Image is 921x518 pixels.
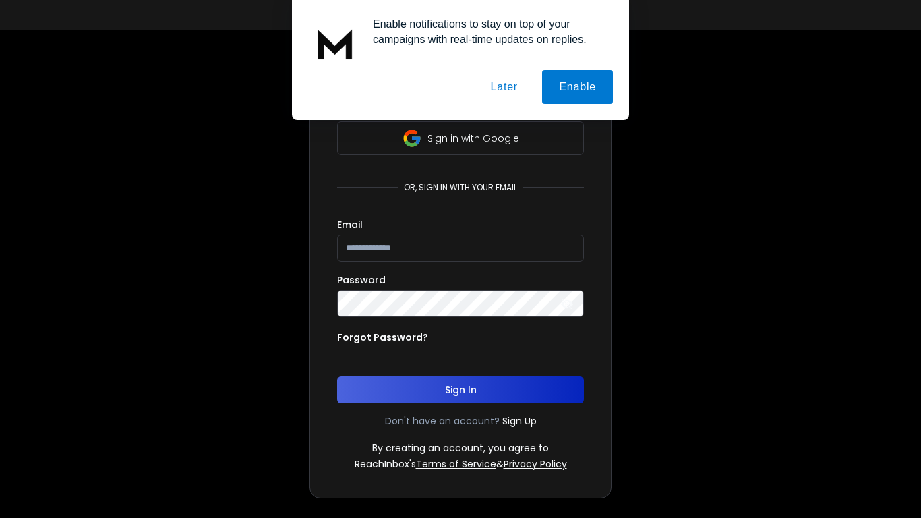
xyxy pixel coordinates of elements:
label: Password [337,275,386,285]
p: Forgot Password? [337,330,428,344]
label: Email [337,220,363,229]
button: Enable [542,70,613,104]
p: By creating an account, you agree to [372,441,549,455]
div: Enable notifications to stay on top of your campaigns with real-time updates on replies. [362,16,613,47]
a: Terms of Service [416,457,496,471]
a: Sign Up [502,414,537,428]
p: Don't have an account? [385,414,500,428]
button: Sign in with Google [337,121,584,155]
img: notification icon [308,16,362,70]
a: Privacy Policy [504,457,567,471]
button: Later [473,70,534,104]
button: Sign In [337,376,584,403]
p: Sign in with Google [427,132,519,145]
p: ReachInbox's & [355,457,567,471]
p: or, sign in with your email [398,182,523,193]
